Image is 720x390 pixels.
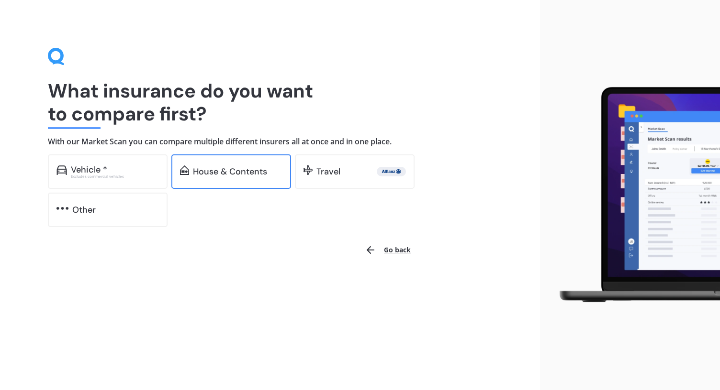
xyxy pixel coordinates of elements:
div: Vehicle * [71,165,107,174]
img: home-and-contents.b802091223b8502ef2dd.svg [180,165,189,175]
img: car.f15378c7a67c060ca3f3.svg [56,165,67,175]
div: Travel [316,167,340,176]
button: Go back [359,238,416,261]
img: travel.bdda8d6aa9c3f12c5fe2.svg [304,165,313,175]
img: other.81dba5aafe580aa69f38.svg [56,204,68,213]
div: Other [72,205,96,215]
img: laptop.webp [548,82,720,308]
h4: With our Market Scan you can compare multiple different insurers all at once and in one place. [48,137,492,147]
h1: What insurance do you want to compare first? [48,79,492,125]
img: Allianz.webp [379,167,404,176]
div: House & Contents [193,167,267,176]
div: Excludes commercial vehicles [71,174,159,178]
